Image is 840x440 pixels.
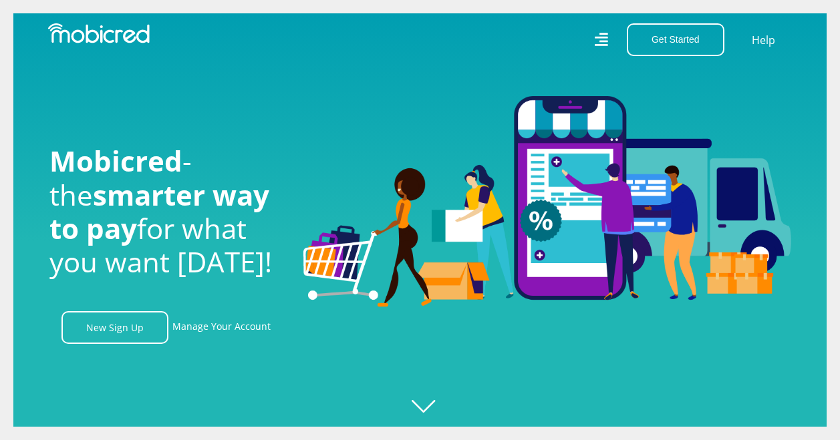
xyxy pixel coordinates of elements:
[751,31,776,49] a: Help
[49,142,182,180] span: Mobicred
[61,311,168,344] a: New Sign Up
[49,144,283,279] h1: - the for what you want [DATE]!
[172,311,271,344] a: Manage Your Account
[303,96,791,307] img: Welcome to Mobicred
[48,23,150,43] img: Mobicred
[49,176,269,247] span: smarter way to pay
[627,23,724,56] button: Get Started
